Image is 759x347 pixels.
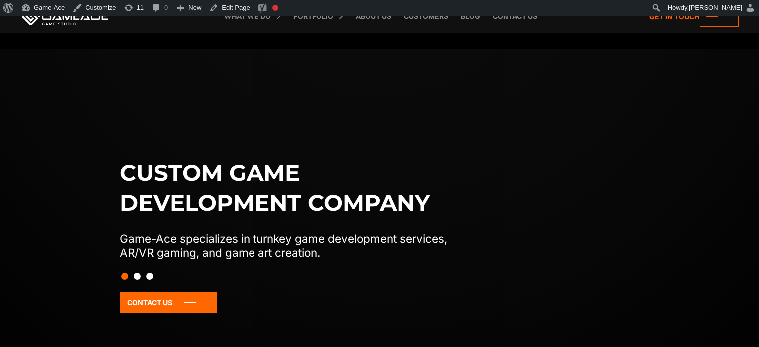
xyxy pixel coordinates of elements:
span: [PERSON_NAME] [689,4,742,11]
button: Slide 3 [146,268,153,285]
div: Focus keyphrase not set [272,5,278,11]
p: Game-Ace specializes in turnkey game development services, AR/VR gaming, and game art creation. [120,232,468,260]
h1: Custom game development company [120,158,468,218]
a: Contact Us [120,292,217,313]
button: Slide 2 [134,268,141,285]
a: Get in touch [642,6,739,27]
button: Slide 1 [121,268,128,285]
